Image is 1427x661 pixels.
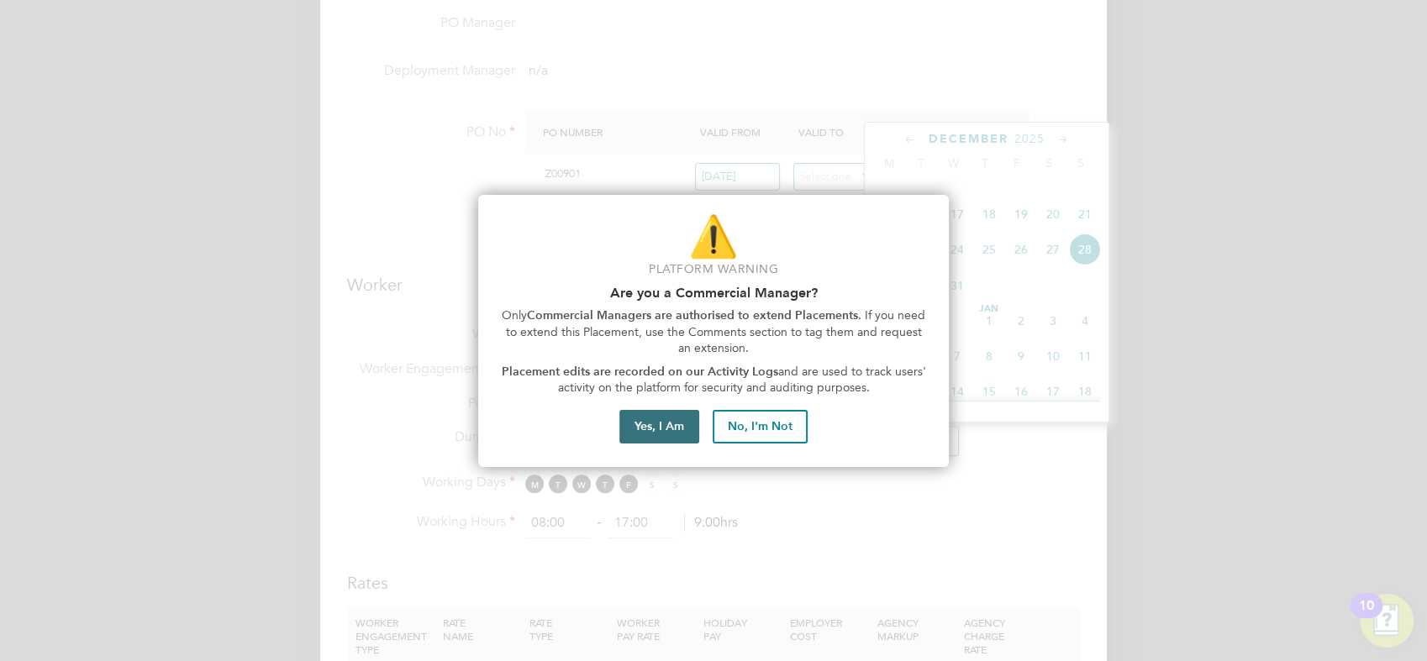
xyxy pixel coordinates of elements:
[502,365,778,379] strong: Placement edits are recorded on our Activity Logs
[713,410,808,443] button: No, I'm Not
[502,308,527,323] span: Only
[498,285,929,301] h2: Are you a Commercial Manager?
[527,308,858,323] strong: Commercial Managers are authorised to extend Placements
[506,308,929,355] span: . If you need to extend this Placement, use the Comments section to tag them and request an exten...
[619,410,699,443] button: Yes, I Am
[498,208,929,265] p: ⚠️
[498,261,929,278] p: Platform Warning
[478,195,949,467] div: Are you part of the Commercial Team?
[558,365,929,396] span: and are used to track users' activity on the platform for security and auditing purposes.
